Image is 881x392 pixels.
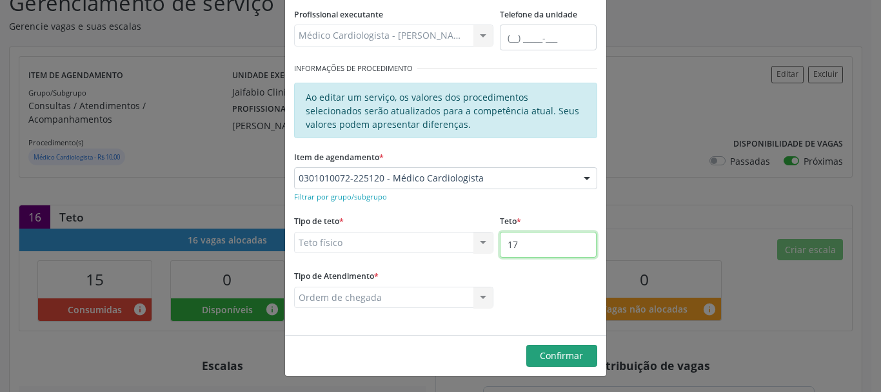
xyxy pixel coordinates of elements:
span: 0301010072-225120 - Médico Cardiologista [299,172,571,185]
input: Ex. 100 [500,232,597,258]
label: Profissional executante [294,5,383,25]
div: Ao editar um serviço, os valores dos procedimentos selecionados serão atualizados para a competên... [294,83,597,138]
label: Item de agendamento [294,147,384,167]
label: Teto [500,212,521,232]
button: Confirmar [526,345,597,367]
label: Tipo de Atendimento [294,267,379,287]
span: Confirmar [540,349,583,362]
label: Tipo de teto [294,212,344,232]
small: Filtrar por grupo/subgrupo [294,192,387,201]
input: (__) _____-___ [500,25,597,50]
label: Telefone da unidade [500,5,577,25]
small: Informações de Procedimento [294,63,413,74]
a: Filtrar por grupo/subgrupo [294,190,387,202]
